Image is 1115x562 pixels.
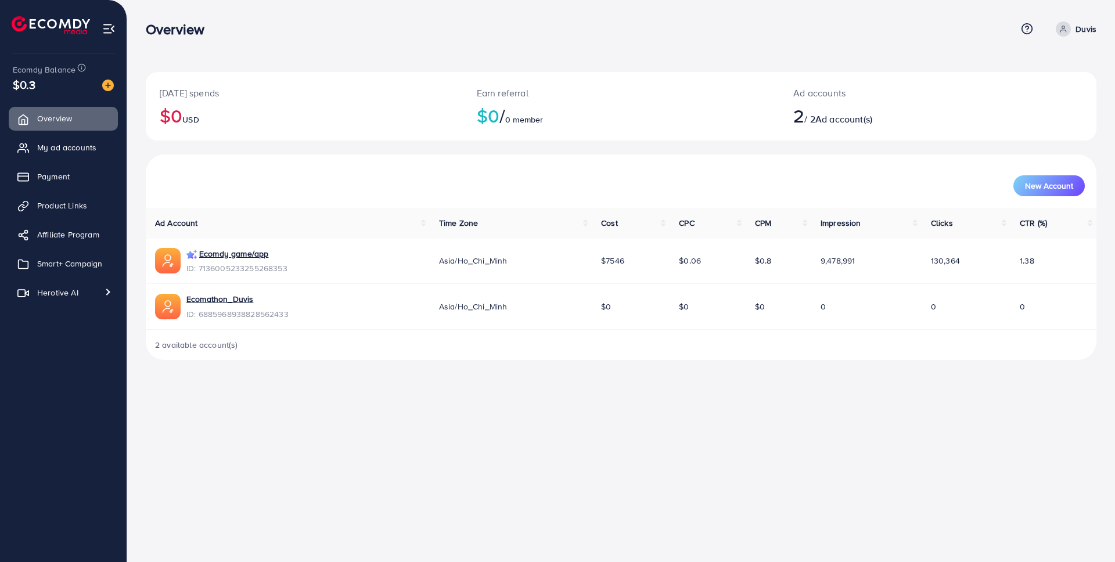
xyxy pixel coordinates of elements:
[477,105,766,127] h2: $0
[9,136,118,159] a: My ad accounts
[439,217,478,229] span: Time Zone
[9,194,118,217] a: Product Links
[931,301,936,312] span: 0
[755,255,772,266] span: $0.8
[9,281,118,304] a: Herotive AI
[477,86,766,100] p: Earn referral
[601,255,624,266] span: $7546
[439,255,508,266] span: Asia/Ho_Chi_Minh
[679,301,689,312] span: $0
[1020,255,1034,266] span: 1.38
[505,114,543,125] span: 0 member
[160,105,449,127] h2: $0
[793,86,1003,100] p: Ad accounts
[931,255,960,266] span: 130,364
[155,294,181,319] img: ic-ads-acc.e4c84228.svg
[37,229,99,240] span: Affiliate Program
[155,339,238,351] span: 2 available account(s)
[1020,301,1025,312] span: 0
[601,217,618,229] span: Cost
[37,287,78,298] span: Herotive AI
[931,217,953,229] span: Clicks
[9,252,118,275] a: Smart+ Campaign
[146,21,214,38] h3: Overview
[1013,175,1085,196] button: New Account
[155,248,181,273] img: ic-ads-acc.e4c84228.svg
[186,262,287,274] span: ID: 7136005233255268353
[499,102,505,129] span: /
[199,248,268,260] a: Ecomdy game/app
[13,64,75,75] span: Ecomdy Balance
[1051,21,1096,37] a: Duvis
[821,217,861,229] span: Impression
[755,217,771,229] span: CPM
[102,22,116,35] img: menu
[679,217,694,229] span: CPC
[9,223,118,246] a: Affiliate Program
[439,301,508,312] span: Asia/Ho_Chi_Minh
[793,102,804,129] span: 2
[37,142,96,153] span: My ad accounts
[1025,182,1073,190] span: New Account
[102,80,114,91] img: image
[1076,22,1096,36] p: Duvis
[755,301,765,312] span: $0
[186,308,289,320] span: ID: 6885968938828562433
[9,165,118,188] a: Payment
[37,171,70,182] span: Payment
[37,200,87,211] span: Product Links
[1020,217,1047,229] span: CTR (%)
[9,107,118,130] a: Overview
[186,293,253,305] a: Ecomathon_Duvis
[12,16,90,34] img: logo
[679,255,701,266] span: $0.06
[821,255,855,266] span: 9,478,991
[815,113,872,125] span: Ad account(s)
[182,114,199,125] span: USD
[155,217,198,229] span: Ad Account
[13,76,36,93] span: $0.3
[37,258,102,269] span: Smart+ Campaign
[793,105,1003,127] h2: / 2
[186,250,197,260] img: campaign smart+
[37,113,72,124] span: Overview
[601,301,611,312] span: $0
[821,301,826,312] span: 0
[160,86,449,100] p: [DATE] spends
